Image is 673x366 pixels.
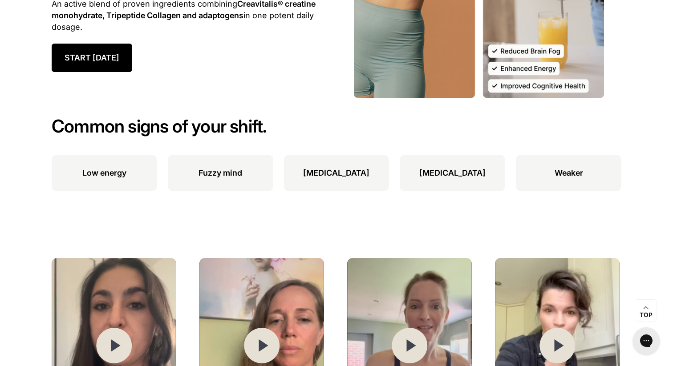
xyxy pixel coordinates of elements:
[82,167,126,179] p: Low energy
[640,311,653,319] span: Top
[52,44,132,72] a: START [DATE]
[419,167,486,179] p: [MEDICAL_DATA]
[303,167,369,179] p: [MEDICAL_DATA]
[52,116,621,137] h2: Common signs of your shift.
[555,167,583,179] p: Weaker
[628,324,664,357] iframe: Gorgias live chat messenger
[199,167,242,179] p: Fuzzy mind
